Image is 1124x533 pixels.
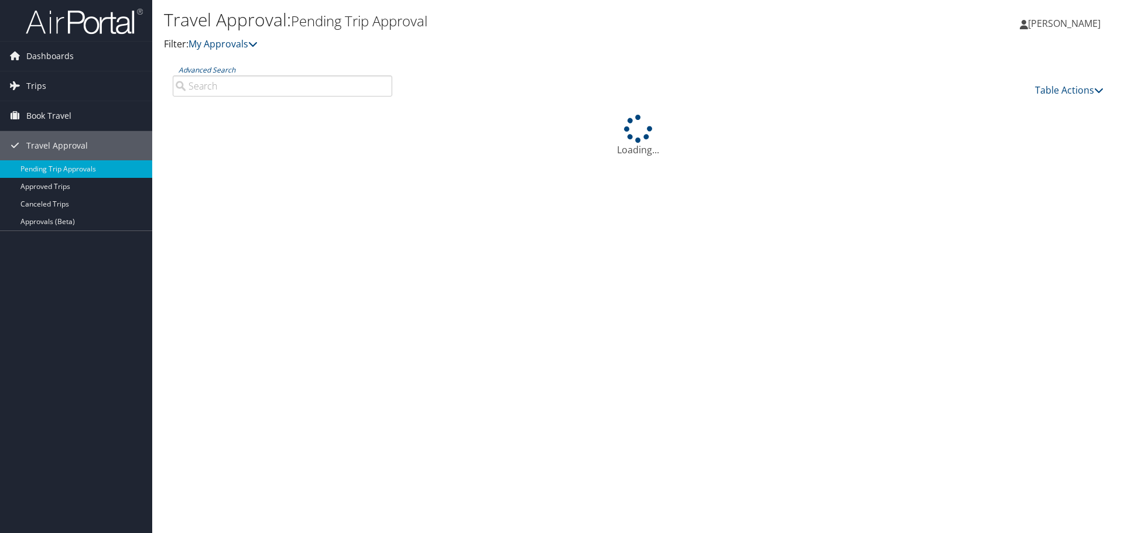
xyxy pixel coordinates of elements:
[1035,84,1104,97] a: Table Actions
[26,71,46,101] span: Trips
[164,37,796,52] p: Filter:
[26,42,74,71] span: Dashboards
[1020,6,1112,41] a: [PERSON_NAME]
[164,115,1112,157] div: Loading...
[26,131,88,160] span: Travel Approval
[164,8,796,32] h1: Travel Approval:
[189,37,258,50] a: My Approvals
[291,11,427,30] small: Pending Trip Approval
[173,75,392,97] input: Advanced Search
[26,101,71,130] span: Book Travel
[1028,17,1101,30] span: [PERSON_NAME]
[26,8,143,35] img: airportal-logo.png
[179,65,235,75] a: Advanced Search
